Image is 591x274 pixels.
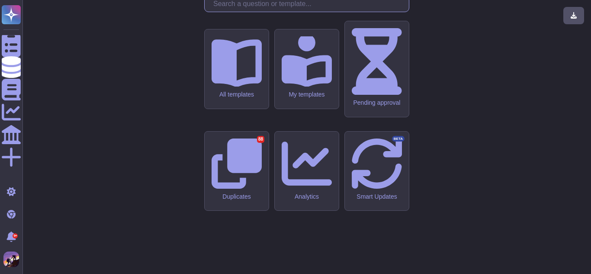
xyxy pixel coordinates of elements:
div: My templates [282,91,332,98]
div: 88 [257,136,264,143]
div: Duplicates [212,193,262,200]
button: user [2,250,25,269]
div: Pending approval [352,99,402,106]
div: 9+ [13,233,18,239]
div: All templates [212,91,262,98]
img: user [3,251,19,267]
div: Analytics [282,193,332,200]
div: Smart Updates [352,193,402,200]
div: BETA [392,136,405,142]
